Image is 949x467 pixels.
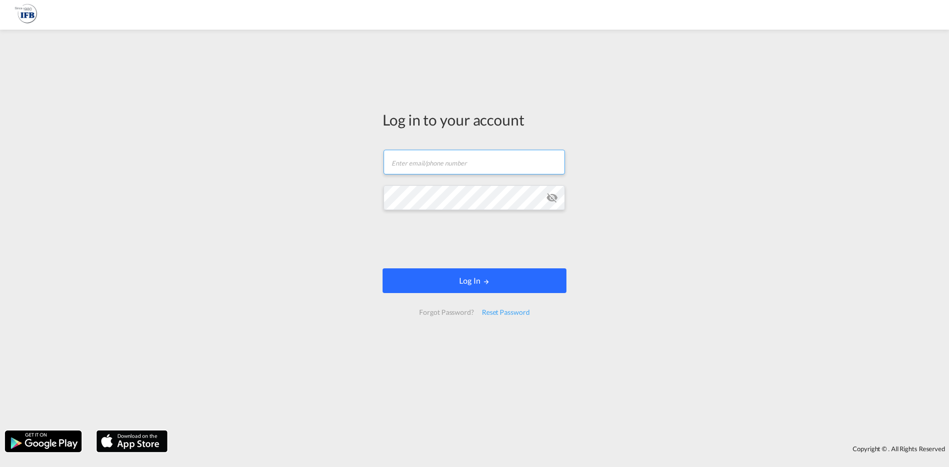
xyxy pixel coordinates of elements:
div: Reset Password [478,303,534,321]
img: 1f261f00256b11eeaf3d89493e6660f9.png [15,4,37,26]
div: Log in to your account [383,109,566,130]
img: google.png [4,429,83,453]
img: apple.png [95,429,169,453]
iframe: reCAPTCHA [399,220,550,258]
div: Forgot Password? [415,303,477,321]
button: LOGIN [383,268,566,293]
md-icon: icon-eye-off [546,192,558,204]
input: Enter email/phone number [384,150,565,174]
div: Copyright © . All Rights Reserved [173,440,949,457]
